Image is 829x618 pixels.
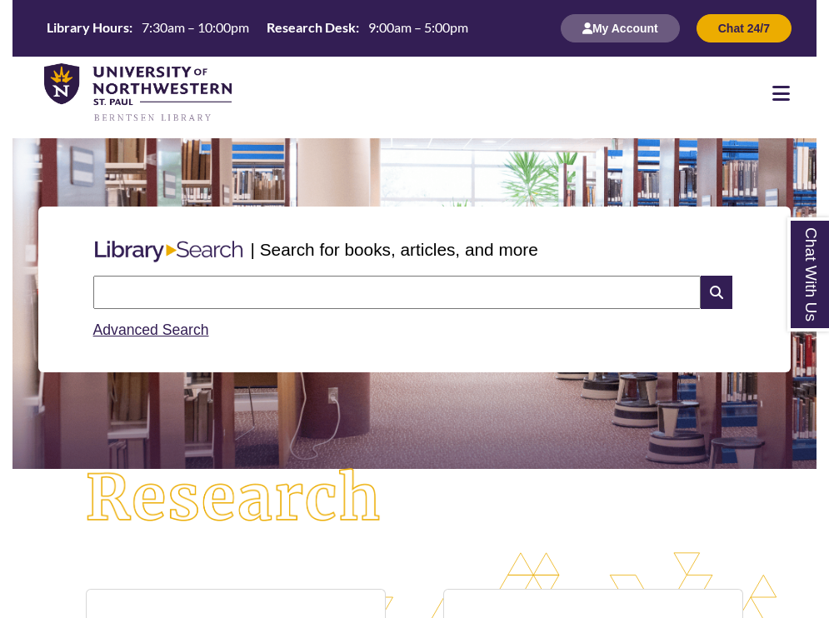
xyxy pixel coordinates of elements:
[87,234,251,269] img: Libary Search
[368,19,468,35] span: 9:00am – 5:00pm
[93,321,209,338] a: Advanced Search
[260,18,362,37] th: Research Desk:
[697,21,792,35] a: Chat 24/7
[40,18,135,37] th: Library Hours:
[40,18,475,38] a: Hours Today
[251,237,538,262] p: | Search for books, articles, and more
[701,276,732,309] i: Search
[40,18,475,37] table: Hours Today
[561,21,680,35] a: My Account
[142,19,249,35] span: 7:30am – 10:00pm
[697,14,792,42] button: Chat 24/7
[52,436,414,561] img: Research
[44,63,232,122] img: UNWSP Library Logo
[561,14,680,42] button: My Account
